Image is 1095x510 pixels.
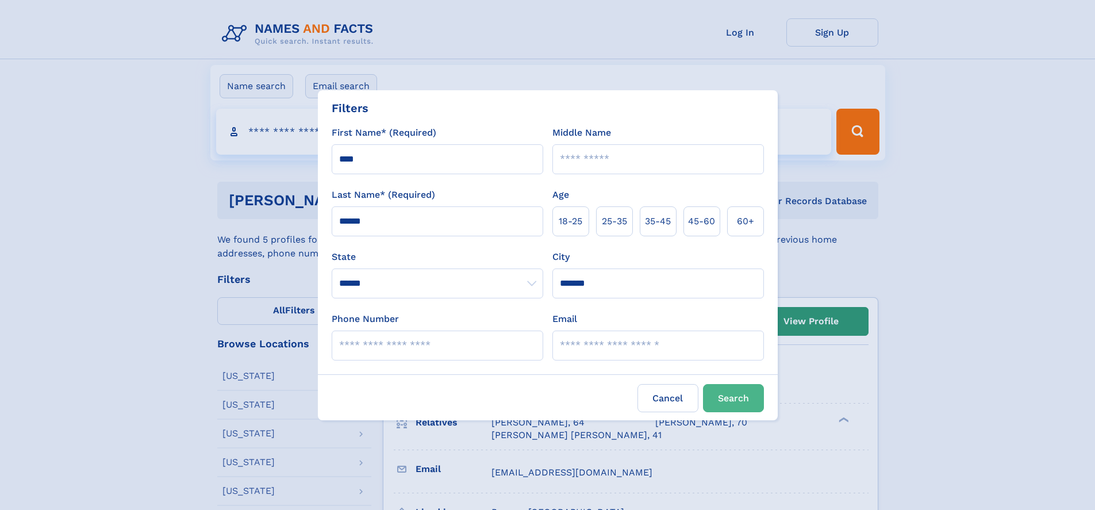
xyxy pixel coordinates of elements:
[552,250,570,264] label: City
[332,188,435,202] label: Last Name* (Required)
[552,188,569,202] label: Age
[737,214,754,228] span: 60+
[332,126,436,140] label: First Name* (Required)
[552,126,611,140] label: Middle Name
[552,312,577,326] label: Email
[645,214,671,228] span: 35‑45
[332,312,399,326] label: Phone Number
[637,384,698,412] label: Cancel
[602,214,627,228] span: 25‑35
[688,214,715,228] span: 45‑60
[703,384,764,412] button: Search
[332,250,543,264] label: State
[559,214,582,228] span: 18‑25
[332,99,368,117] div: Filters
